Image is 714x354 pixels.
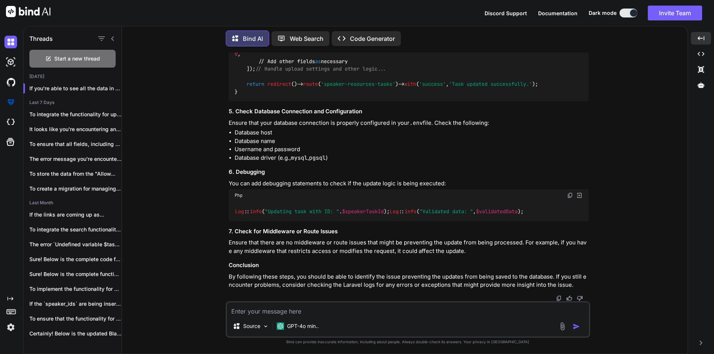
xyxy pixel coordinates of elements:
[29,330,122,337] p: Certainly! Below is the updated Blade file...
[229,273,589,289] p: By following these steps, you should be able to identify the issue preventing the updates from be...
[291,154,308,162] code: mysql
[229,168,589,176] h3: 6. Debugging
[235,145,589,154] li: Username and password
[4,116,17,129] img: cloudideIcon
[29,34,53,43] h1: Threads
[589,9,617,17] span: Dark mode
[405,208,416,215] span: info
[235,208,524,215] code: :: ( . ); :: ( , );
[229,179,589,188] p: You can add debugging statements to check if the update logic is being executed:
[573,323,580,330] img: icon
[243,322,260,330] p: Source
[29,185,122,192] p: To create a migration for managing the...
[29,315,122,322] p: To ensure that the functionality for storing...
[287,322,319,330] p: GPT-4o min..
[23,100,122,105] h2: Last 7 Days
[29,226,122,233] p: To integrate the search functionality for speaker...
[404,81,416,88] span: with
[577,295,583,301] img: dislike
[235,208,244,215] span: Log
[23,74,122,79] h2: [DATE]
[265,208,339,215] span: "Updating task with ID: "
[4,96,17,108] img: premium
[226,339,590,345] p: Bind can provide inaccurate information, including about people. Always double-check its answers....
[229,227,589,236] h3: 7. Check for Middleware or Route Issues
[29,211,122,218] p: If the links are coming up as...
[255,66,386,72] span: // Handle upload settings and other logic...
[235,137,589,146] li: Database name
[29,126,122,133] p: It looks like you're encountering an issue...
[229,119,589,127] p: Ensure that your database connection is properly configured in your file. Check the following:
[235,154,589,162] li: Database driver (e.g., , )
[485,9,527,17] button: Discord Support
[267,81,291,88] span: redirect
[566,295,572,301] img: like
[390,208,399,215] span: Log
[29,300,122,308] p: If the `speaker_ids` are being inserted as...
[538,9,578,17] button: Documentation
[6,6,51,17] img: Bind AI
[4,36,17,48] img: darkChat
[4,76,17,88] img: githubDark
[29,170,122,178] p: To store the data from the "Allow...
[309,154,326,162] code: pgsql
[409,119,423,127] code: .env
[29,140,122,148] p: To ensure that all fields, including the...
[235,192,242,198] span: Php
[23,200,122,206] h2: Last Month
[229,107,589,116] h3: 5. Check Database Connection and Configuration
[290,34,324,43] p: Web Search
[538,10,578,16] span: Documentation
[576,192,583,199] img: Open in Browser
[247,81,264,88] span: return
[419,208,473,215] span: "Validated data: "
[277,322,284,330] img: GPT-4o mini
[229,261,589,270] h3: Conclusion
[449,81,532,88] span: 'Task updated successfully.'
[29,270,122,278] p: Sure! Below is the complete functionality for...
[29,85,122,92] p: If you're able to see all the data in th...
[29,285,122,293] p: To implement the functionality for editing and...
[342,208,384,215] span: $speakerTaskId
[235,129,589,137] li: Database host
[315,58,321,65] span: as
[29,345,122,352] p: The issue you're encountering with previewing Word...
[263,323,269,329] img: Pick Models
[556,295,562,301] img: copy
[29,111,122,118] p: To integrate the functionality for updating the...
[476,208,518,215] span: $validatedData
[321,81,395,88] span: 'speaker-resources-tasks'
[29,155,122,163] p: The error message you're encountering, "The images.0...
[350,34,395,43] p: Code Generator
[29,241,122,248] p: The error `Undefined variable $task` indicates that...
[485,10,527,16] span: Discord Support
[54,55,100,62] span: Start a new thread
[243,34,263,43] p: Bind AI
[303,81,318,88] span: route
[4,56,17,68] img: darkAi-studio
[250,208,262,215] span: info
[29,256,122,263] p: Sure! Below is the complete code for...
[4,321,17,334] img: settings
[558,322,567,331] img: attachment
[229,238,589,255] p: Ensure that there are no middleware or route issues that might be preventing the update from bein...
[567,192,573,198] img: copy
[648,6,702,20] button: Invite Team
[235,51,238,57] span: 0
[419,81,446,88] span: 'success'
